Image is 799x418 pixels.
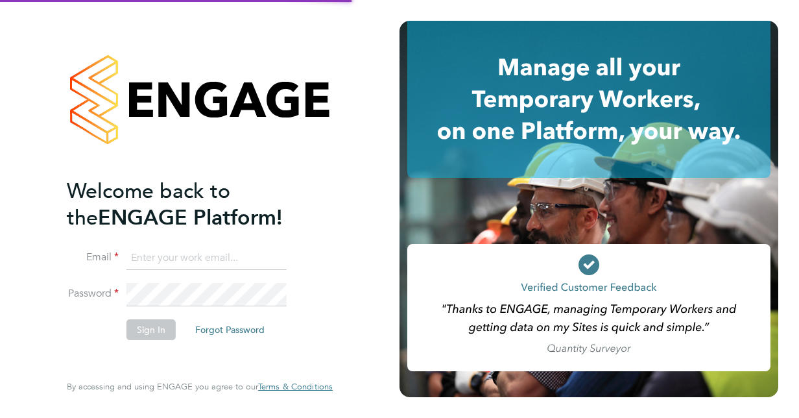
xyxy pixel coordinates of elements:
[258,382,333,392] a: Terms & Conditions
[67,251,119,264] label: Email
[67,178,230,230] span: Welcome back to the
[185,319,275,340] button: Forgot Password
[67,287,119,301] label: Password
[258,381,333,392] span: Terms & Conditions
[126,319,176,340] button: Sign In
[67,381,333,392] span: By accessing and using ENGAGE you agree to our
[67,178,320,231] h2: ENGAGE Platform!
[126,247,287,270] input: Enter your work email...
